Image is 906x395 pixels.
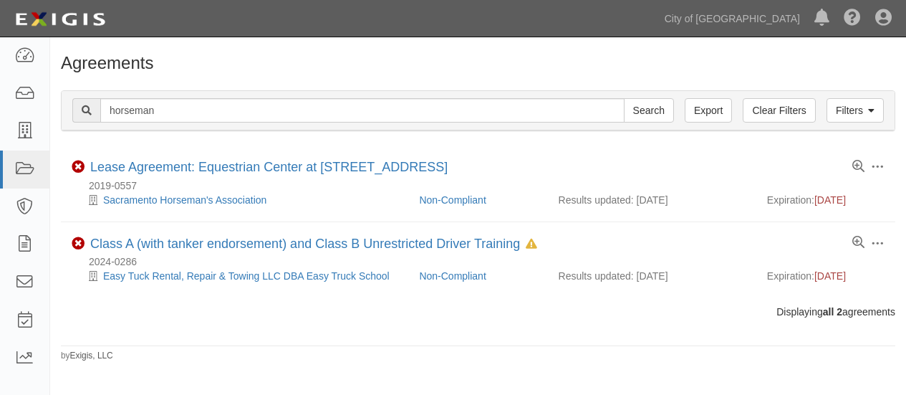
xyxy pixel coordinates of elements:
div: Expiration: [767,193,885,207]
i: Help Center - Complianz [844,10,861,27]
i: In Default since 02/16/2025 [526,239,537,249]
h1: Agreements [61,54,895,72]
a: City of [GEOGRAPHIC_DATA] [657,4,807,33]
input: Search [624,98,674,123]
div: Sacramento Horseman's Association [72,193,408,207]
a: Non-Compliant [419,194,486,206]
div: 2019-0557 [72,179,895,193]
div: 2024-0286 [72,254,895,269]
b: all 2 [823,306,842,318]
div: Results updated: [DATE] [559,269,746,283]
input: Search [100,98,625,123]
a: Exigis, LLC [70,351,113,361]
a: Export [685,98,732,123]
a: Sacramento Horseman's Association [103,194,266,206]
small: by [61,350,113,362]
i: Non-Compliant [72,161,85,173]
a: View results summary [852,237,864,249]
span: [DATE] [814,270,846,282]
a: View results summary [852,161,864,173]
a: Clear Filters [743,98,815,123]
a: Lease Agreement: Equestrian Center at [STREET_ADDRESS] [90,160,448,174]
div: Results updated: [DATE] [559,193,746,207]
a: Non-Compliant [419,270,486,282]
a: Class A (with tanker endorsement) and Class B Unrestricted Driver Training [90,237,520,251]
a: Easy Tuck Rental, Repair & Towing LLC DBA Easy Truck School [103,270,390,282]
img: logo-5460c22ac91f19d4615b14bd174203de0afe785f0fc80cf4dbbc73dc1793850b.png [11,6,110,32]
a: Filters [827,98,884,123]
span: [DATE] [814,194,846,206]
div: Easy Tuck Rental, Repair & Towing LLC DBA Easy Truck School [72,269,408,283]
div: Expiration: [767,269,885,283]
div: Lease Agreement: Equestrian Center at 3200 Longview Drive [90,160,448,176]
i: Non-Compliant [72,237,85,250]
div: Class A (with tanker endorsement) and Class B Unrestricted Driver Training [90,237,537,252]
div: Displaying agreements [50,305,906,319]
